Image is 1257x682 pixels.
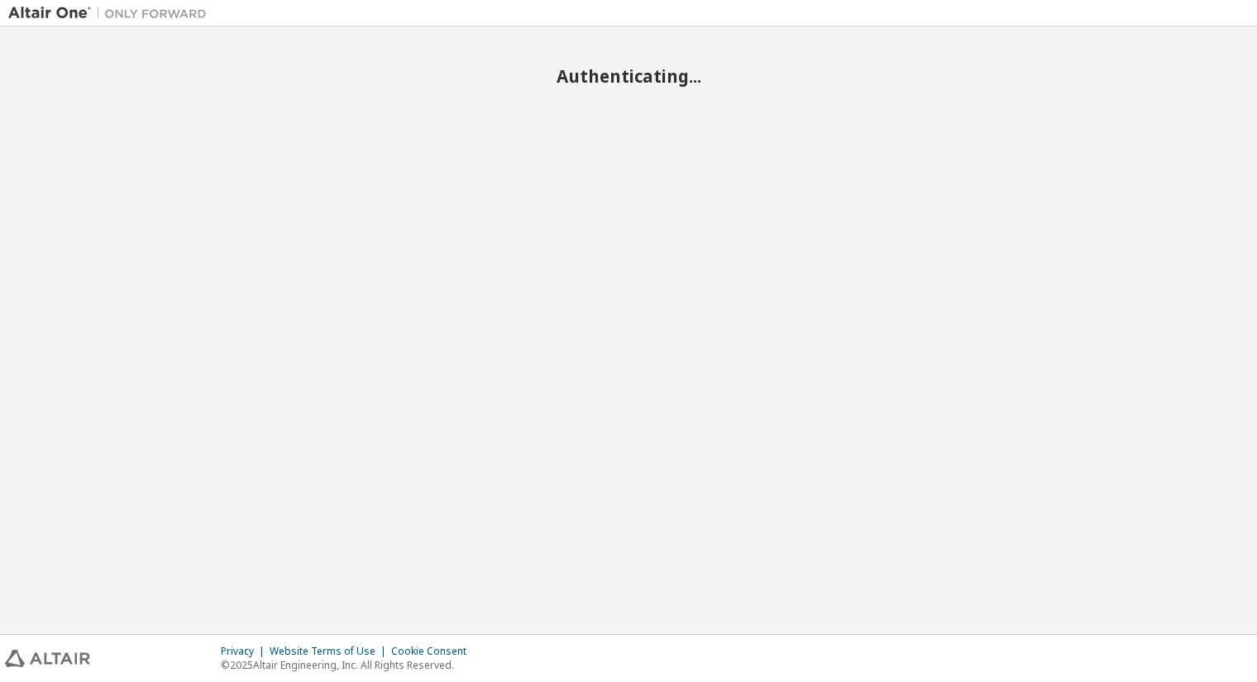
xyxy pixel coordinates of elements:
[270,645,391,658] div: Website Terms of Use
[391,645,476,658] div: Cookie Consent
[8,5,215,21] img: Altair One
[221,658,476,672] p: © 2025 Altair Engineering, Inc. All Rights Reserved.
[221,645,270,658] div: Privacy
[8,65,1249,87] h2: Authenticating...
[5,650,90,667] img: altair_logo.svg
